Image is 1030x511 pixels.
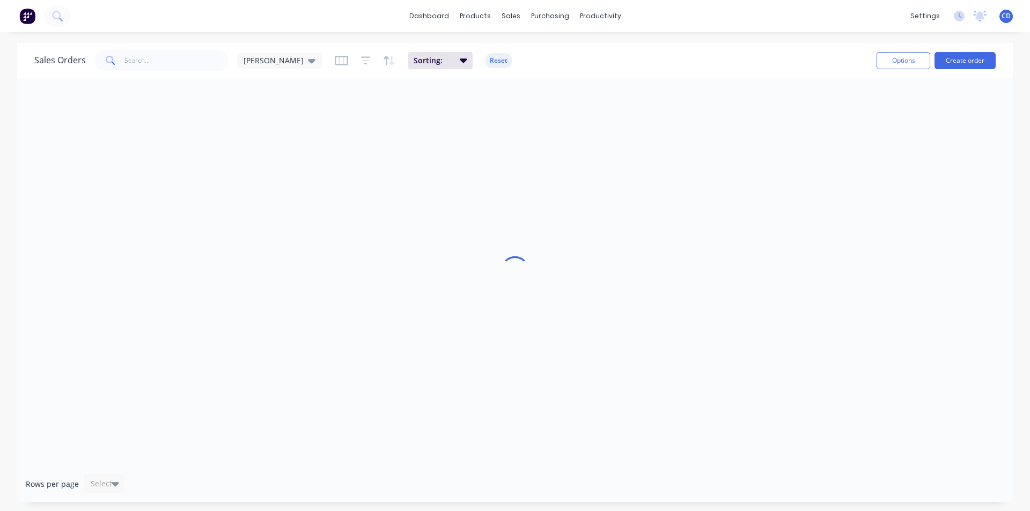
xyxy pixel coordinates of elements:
div: products [454,8,496,24]
button: Reset [485,53,512,68]
input: Search... [124,50,229,71]
span: Rows per page [26,479,79,490]
button: Create order [935,52,996,69]
div: Select... [91,478,119,489]
span: [PERSON_NAME] [244,55,304,66]
button: Options [877,52,930,69]
div: productivity [575,8,627,24]
img: Factory [19,8,35,24]
span: CD [1002,11,1011,21]
a: dashboard [404,8,454,24]
div: settings [905,8,945,24]
div: purchasing [526,8,575,24]
button: Sorting: [408,52,473,69]
div: sales [496,8,526,24]
h1: Sales Orders [34,55,86,65]
span: Sorting: [414,55,453,66]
